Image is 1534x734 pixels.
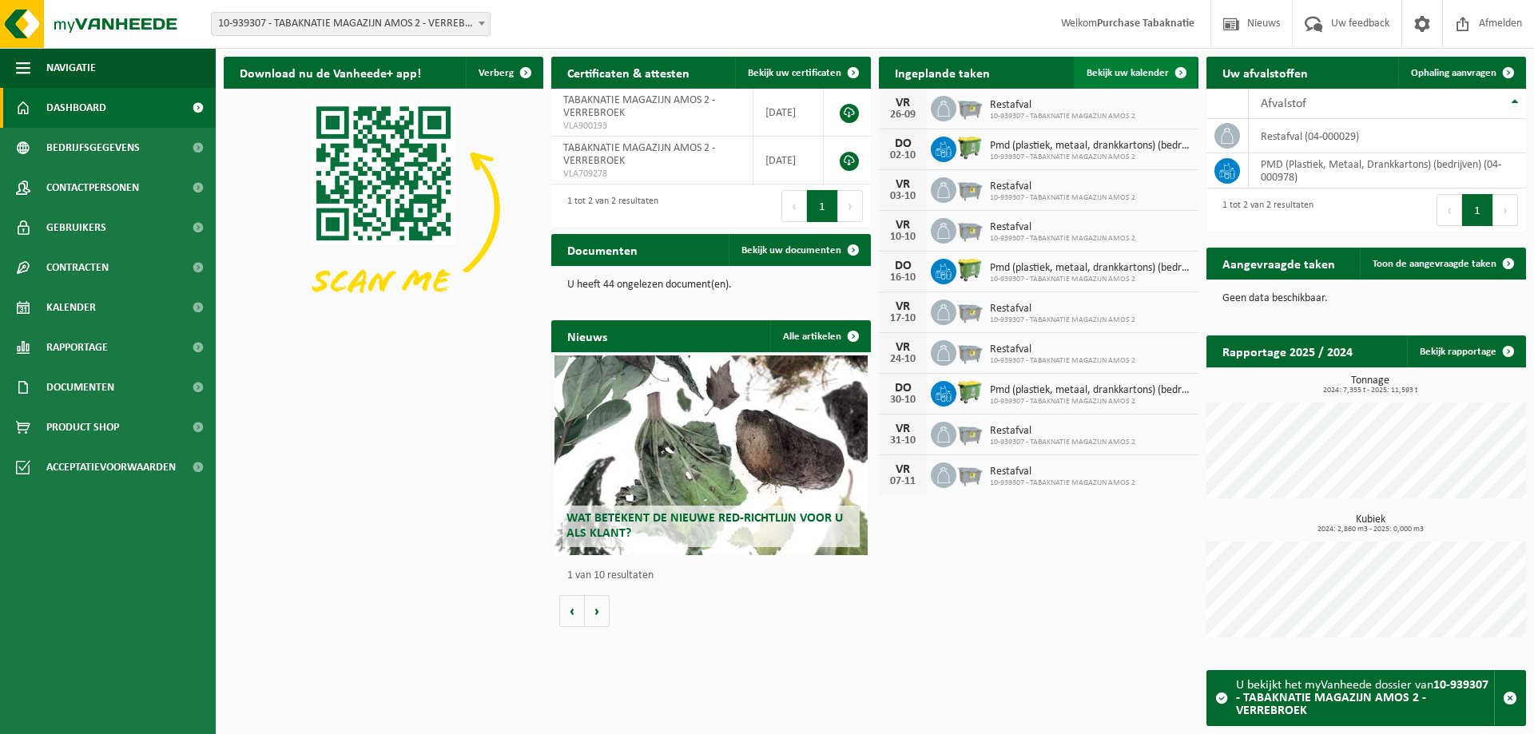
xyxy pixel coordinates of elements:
span: 10-939307 - TABAKNATIE MAGAZIJN AMOS 2 [990,234,1135,244]
span: Contracten [46,248,109,288]
td: restafval (04-000029) [1249,119,1526,153]
span: TABAKNATIE MAGAZIJN AMOS 2 - VERREBROEK [563,142,715,167]
p: U heeft 44 ongelezen document(en). [567,280,855,291]
button: Volgende [585,595,610,627]
td: [DATE] [753,89,824,137]
span: Pmd (plastiek, metaal, drankkartons) (bedrijven) [990,262,1190,275]
h2: Documenten [551,234,654,265]
h2: Uw afvalstoffen [1206,57,1324,88]
a: Bekijk uw certificaten [735,57,869,89]
span: 10-939307 - TABAKNATIE MAGAZIJN AMOS 2 [990,275,1190,284]
span: VLA900193 [563,120,741,133]
div: 16-10 [887,272,919,284]
span: Verberg [479,68,514,78]
div: VR [887,463,919,476]
div: 1 tot 2 van 2 resultaten [559,188,658,224]
span: Acceptatievoorwaarden [46,447,176,487]
div: 30-10 [887,395,919,406]
div: DO [887,137,919,150]
button: 1 [1462,194,1493,226]
div: DO [887,260,919,272]
span: Restafval [990,99,1135,112]
h2: Certificaten & attesten [551,57,705,88]
img: WB-0660-HPE-GN-50 [956,379,984,406]
span: 10-939307 - TABAKNATIE MAGAZIJN AMOS 2 [990,397,1190,407]
div: 07-11 [887,476,919,487]
span: Bekijk uw kalender [1087,68,1169,78]
img: WB-2500-GAL-GY-01 [956,216,984,243]
a: Bekijk uw documenten [729,234,869,266]
span: Pmd (plastiek, metaal, drankkartons) (bedrijven) [990,140,1190,153]
span: 10-939307 - TABAKNATIE MAGAZIJN AMOS 2 - VERREBROEK [212,13,490,35]
h2: Nieuws [551,320,623,351]
span: 2024: 7,355 t - 2025: 11,593 t [1214,387,1526,395]
div: VR [887,341,919,354]
span: Dashboard [46,88,106,128]
button: Previous [1437,194,1462,226]
div: VR [887,97,919,109]
p: 1 van 10 resultaten [567,570,863,581]
a: Toon de aangevraagde taken [1360,248,1524,280]
div: 03-10 [887,191,919,202]
span: 10-939307 - TABAKNATIE MAGAZIJN AMOS 2 [990,315,1135,325]
h3: Tonnage [1214,375,1526,395]
span: Pmd (plastiek, metaal, drankkartons) (bedrijven) [990,384,1190,397]
span: Toon de aangevraagde taken [1373,259,1496,269]
span: 10-939307 - TABAKNATIE MAGAZIJN AMOS 2 [990,438,1135,447]
div: 24-10 [887,354,919,365]
img: WB-2500-GAL-GY-01 [956,460,984,487]
h2: Download nu de Vanheede+ app! [224,57,437,88]
button: Next [1493,194,1518,226]
div: VR [887,178,919,191]
h2: Ingeplande taken [879,57,1006,88]
strong: Purchase Tabaknatie [1097,18,1194,30]
h3: Kubiek [1214,514,1526,534]
a: Ophaling aanvragen [1398,57,1524,89]
img: WB-2500-GAL-GY-01 [956,419,984,446]
a: Bekijk uw kalender [1074,57,1197,89]
h2: Rapportage 2025 / 2024 [1206,335,1369,367]
p: Geen data beschikbaar. [1222,293,1510,304]
span: Afvalstof [1261,97,1306,110]
span: Gebruikers [46,208,106,248]
div: VR [887,300,919,313]
button: Verberg [466,57,542,89]
span: Kalender [46,288,96,327]
span: Contactpersonen [46,168,139,208]
button: Previous [781,190,807,222]
a: Wat betekent de nieuwe RED-richtlijn voor u als klant? [554,355,868,555]
div: 17-10 [887,313,919,324]
button: 1 [807,190,838,222]
div: U bekijkt het myVanheede dossier van [1236,671,1494,725]
div: 10-10 [887,232,919,243]
img: Download de VHEPlus App [224,89,543,328]
td: PMD (Plastiek, Metaal, Drankkartons) (bedrijven) (04-000978) [1249,153,1526,188]
h2: Aangevraagde taken [1206,248,1351,279]
img: WB-2500-GAL-GY-01 [956,297,984,324]
img: WB-2500-GAL-GY-01 [956,175,984,202]
span: Wat betekent de nieuwe RED-richtlijn voor u als klant? [566,512,843,540]
span: 10-939307 - TABAKNATIE MAGAZIJN AMOS 2 - VERREBROEK [211,12,491,36]
span: Product Shop [46,407,119,447]
img: WB-2500-GAL-GY-01 [956,338,984,365]
span: Bekijk uw documenten [741,245,841,256]
span: Ophaling aanvragen [1411,68,1496,78]
span: Bekijk uw certificaten [748,68,841,78]
a: Bekijk rapportage [1407,335,1524,367]
span: Restafval [990,221,1135,234]
span: Documenten [46,367,114,407]
span: TABAKNATIE MAGAZIJN AMOS 2 - VERREBROEK [563,94,715,119]
img: WB-0660-HPE-GN-50 [956,134,984,161]
div: 26-09 [887,109,919,121]
div: DO [887,382,919,395]
span: Restafval [990,466,1135,478]
span: Navigatie [46,48,96,88]
button: Vorige [559,595,585,627]
span: VLA709278 [563,168,741,181]
a: Alle artikelen [770,320,869,352]
strong: 10-939307 - TABAKNATIE MAGAZIJN AMOS 2 - VERREBROEK [1236,679,1488,717]
img: WB-2500-GAL-GY-01 [956,93,984,121]
div: 31-10 [887,435,919,446]
span: 10-939307 - TABAKNATIE MAGAZIJN AMOS 2 [990,478,1135,488]
span: Restafval [990,425,1135,438]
